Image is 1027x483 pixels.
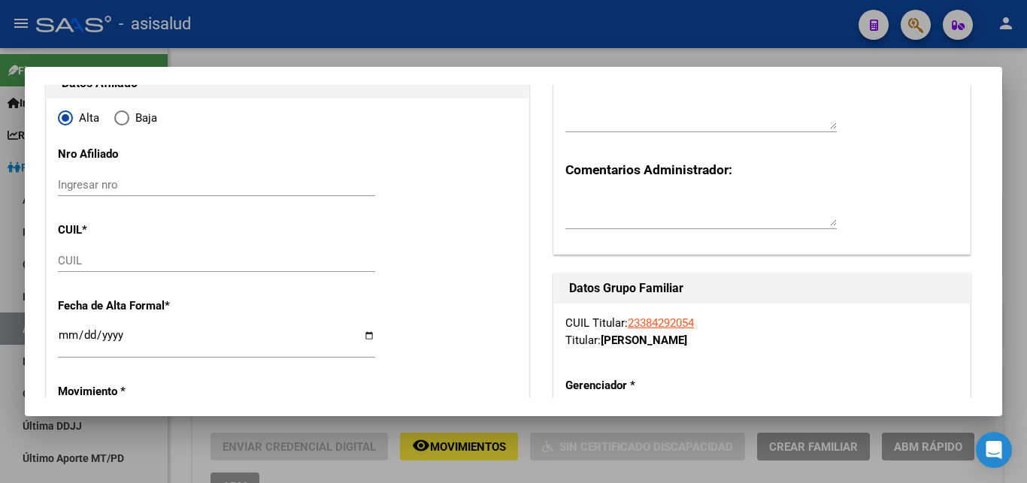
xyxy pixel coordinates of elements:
a: 23384292054 [628,316,694,330]
p: Gerenciador * [565,377,683,394]
span: Alta [73,110,99,127]
p: Nro Afiliado [58,146,195,163]
div: CUIL Titular: Titular: [565,315,959,349]
h3: Comentarios Administrador: [565,160,959,180]
span: Baja [129,110,157,127]
mat-radio-group: Elija una opción [58,114,172,128]
p: Movimiento * [58,383,195,400]
div: Open Intercom Messenger [976,432,1012,468]
h1: Datos Grupo Familiar [569,279,955,297]
strong: [PERSON_NAME] [601,334,687,347]
p: CUIL [58,222,195,239]
p: Fecha de Alta Formal [58,297,195,315]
